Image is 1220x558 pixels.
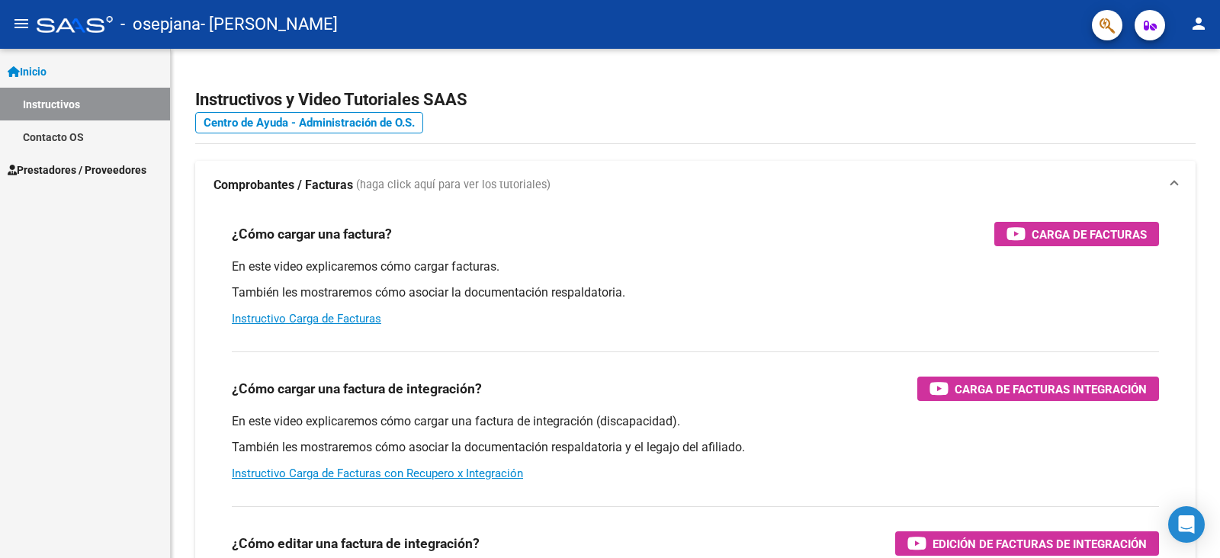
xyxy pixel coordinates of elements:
[1032,225,1147,244] span: Carga de Facturas
[994,222,1159,246] button: Carga de Facturas
[933,534,1147,553] span: Edición de Facturas de integración
[232,439,1159,456] p: También les mostraremos cómo asociar la documentación respaldatoria y el legajo del afiliado.
[955,380,1147,399] span: Carga de Facturas Integración
[201,8,338,41] span: - [PERSON_NAME]
[232,413,1159,430] p: En este video explicaremos cómo cargar una factura de integración (discapacidad).
[1189,14,1208,33] mat-icon: person
[232,258,1159,275] p: En este video explicaremos cómo cargar facturas.
[232,312,381,325] a: Instructivo Carga de Facturas
[356,177,551,194] span: (haga click aquí para ver los tutoriales)
[232,284,1159,301] p: También les mostraremos cómo asociar la documentación respaldatoria.
[12,14,30,33] mat-icon: menu
[8,162,146,178] span: Prestadores / Proveedores
[195,85,1196,114] h2: Instructivos y Video Tutoriales SAAS
[213,177,353,194] strong: Comprobantes / Facturas
[1168,506,1205,543] div: Open Intercom Messenger
[917,377,1159,401] button: Carga de Facturas Integración
[895,531,1159,556] button: Edición de Facturas de integración
[232,533,480,554] h3: ¿Cómo editar una factura de integración?
[195,161,1196,210] mat-expansion-panel-header: Comprobantes / Facturas (haga click aquí para ver los tutoriales)
[232,467,523,480] a: Instructivo Carga de Facturas con Recupero x Integración
[120,8,201,41] span: - osepjana
[232,223,392,245] h3: ¿Cómo cargar una factura?
[232,378,482,399] h3: ¿Cómo cargar una factura de integración?
[8,63,47,80] span: Inicio
[195,112,423,133] a: Centro de Ayuda - Administración de O.S.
